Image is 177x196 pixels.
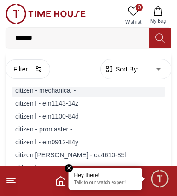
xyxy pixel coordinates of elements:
[147,18,170,24] span: My Bag
[65,164,73,172] em: Close tooltip
[122,18,145,25] span: Wishlist
[74,172,137,179] div: Hey there!
[12,84,165,97] div: citizen - mechanical -
[114,65,139,74] span: Sort By:
[12,110,165,123] div: citizen l - em1100-84d
[122,4,145,27] a: 0Wishlist
[6,59,50,79] button: Filter
[12,123,165,136] div: citizen - promaster -
[12,97,165,110] div: citizen l - em1143-14z
[74,180,137,186] p: Talk to our watch expert!
[6,4,86,24] img: ...
[145,4,171,27] button: My Bag
[136,4,143,11] span: 0
[55,176,66,187] a: Home
[105,65,139,74] button: Sort By:
[12,161,165,174] div: citizen l - ew5603-89y
[12,136,165,148] div: citizen l - em0912-84y
[150,169,170,189] div: Chat Widget
[12,148,165,161] div: citizen [PERSON_NAME] - ca4610-85l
